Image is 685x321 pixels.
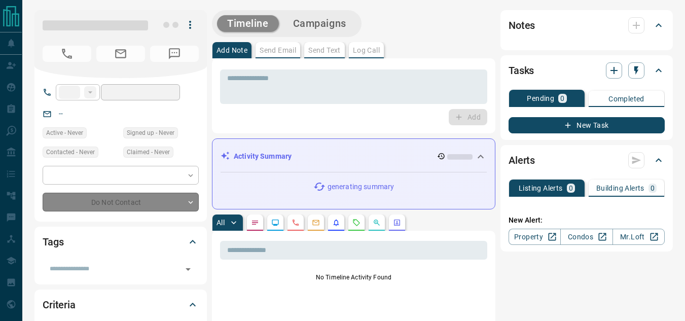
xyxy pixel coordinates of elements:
p: Completed [608,95,644,102]
p: generating summary [328,182,394,192]
p: Pending [527,95,554,102]
h2: Criteria [43,297,76,313]
div: Tasks [509,58,665,83]
span: No Number [43,46,91,62]
button: New Task [509,117,665,133]
svg: Listing Alerts [332,219,340,227]
p: 0 [569,185,573,192]
h2: Alerts [509,152,535,168]
span: Contacted - Never [46,147,95,157]
div: Activity Summary [221,147,487,166]
h2: Tasks [509,62,534,79]
p: Listing Alerts [519,185,563,192]
span: Signed up - Never [127,128,174,138]
a: Property [509,229,561,245]
p: New Alert: [509,215,665,226]
svg: Agent Actions [393,219,401,227]
span: No Number [150,46,199,62]
svg: Requests [352,219,360,227]
button: Timeline [217,15,279,32]
h2: Notes [509,17,535,33]
div: Notes [509,13,665,38]
div: Do Not Contact [43,193,199,211]
span: Active - Never [46,128,83,138]
div: Criteria [43,293,199,317]
svg: Notes [251,219,259,227]
span: No Email [96,46,145,62]
svg: Calls [292,219,300,227]
svg: Opportunities [373,219,381,227]
a: Condos [560,229,612,245]
button: Open [181,262,195,276]
p: All [217,219,225,226]
p: Activity Summary [234,151,292,162]
div: Tags [43,230,199,254]
p: Building Alerts [596,185,644,192]
a: -- [59,110,63,118]
button: Campaigns [283,15,356,32]
div: Alerts [509,148,665,172]
svg: Lead Browsing Activity [271,219,279,227]
p: 0 [651,185,655,192]
a: Mr.Loft [612,229,665,245]
svg: Emails [312,219,320,227]
p: Add Note [217,47,247,54]
h2: Tags [43,234,63,250]
p: 0 [560,95,564,102]
span: Claimed - Never [127,147,170,157]
p: No Timeline Activity Found [220,273,487,282]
